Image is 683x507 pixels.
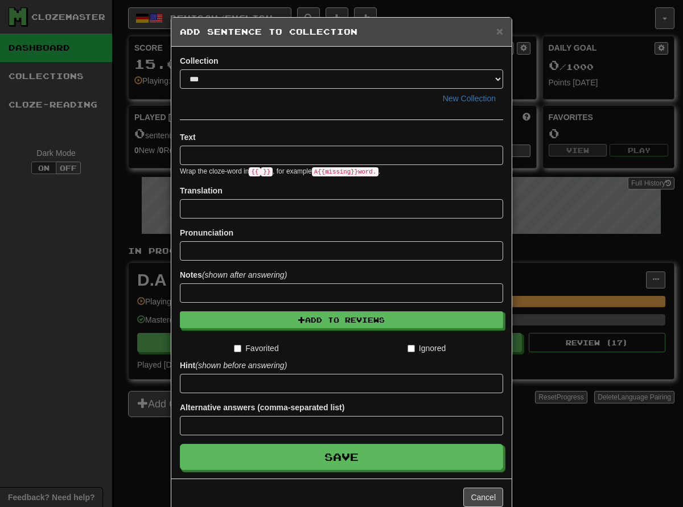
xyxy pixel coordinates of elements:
label: Text [180,131,196,143]
em: (shown before answering) [195,361,287,370]
label: Pronunciation [180,227,233,238]
label: Notes [180,269,287,281]
button: Cancel [463,488,503,507]
button: Save [180,444,503,470]
button: Add to Reviews [180,311,503,328]
label: Translation [180,185,223,196]
input: Favorited [234,345,241,352]
button: Close [496,25,503,37]
code: }} [261,167,273,176]
button: New Collection [435,89,503,108]
small: Wrap the cloze-word in , for example . [180,167,380,175]
label: Hint [180,360,287,371]
code: A {{ missing }} word. [312,167,378,176]
label: Alternative answers (comma-separated list) [180,402,344,413]
input: Ignored [408,345,415,352]
code: {{ [249,167,261,176]
span: × [496,24,503,38]
label: Favorited [234,343,278,354]
label: Ignored [408,343,446,354]
h5: Add Sentence to Collection [180,26,503,38]
em: (shown after answering) [202,270,287,279]
label: Collection [180,55,219,67]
